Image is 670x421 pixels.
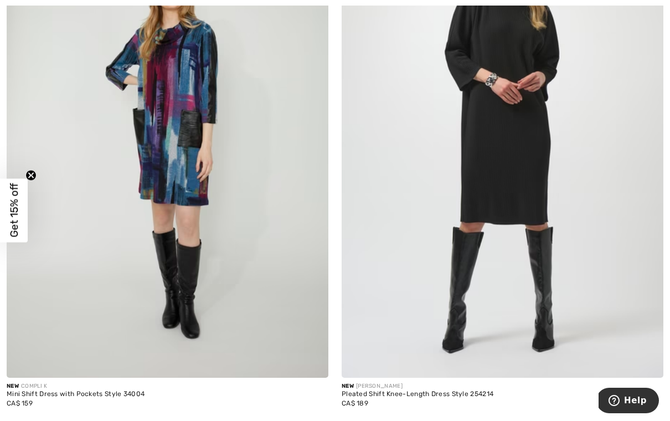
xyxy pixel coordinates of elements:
span: CA$ 159 [7,399,33,407]
div: Mini Shift Dress with Pockets Style 34004 [7,391,145,398]
button: Close teaser [25,170,37,181]
span: CA$ 189 [342,399,368,407]
div: COMPLI K [7,382,145,391]
iframe: Opens a widget where you can find more information [599,388,659,415]
div: [PERSON_NAME] [342,382,493,391]
div: Pleated Shift Knee-Length Dress Style 254214 [342,391,493,398]
span: Get 15% off [8,183,20,238]
span: New [7,383,19,389]
span: New [342,383,354,389]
